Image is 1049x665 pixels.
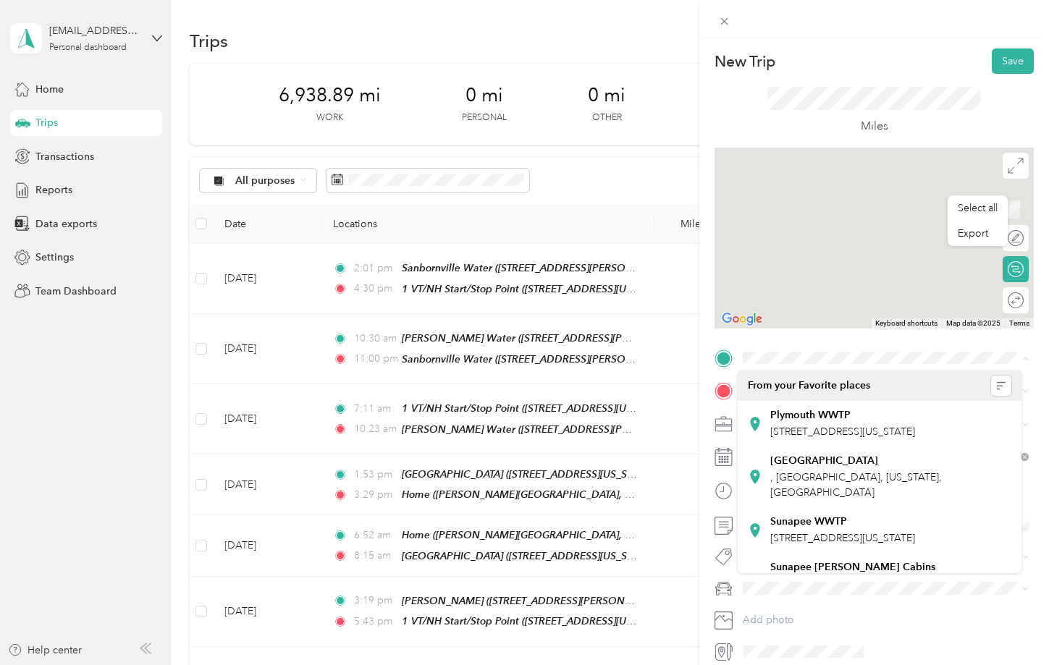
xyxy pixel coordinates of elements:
strong: Sunapee [PERSON_NAME] Cabins [770,561,935,574]
span: Map data ©2025 [946,319,1000,327]
button: Save [992,48,1034,74]
span: From your Favorite places [748,379,870,392]
img: Google [718,310,766,329]
p: New Trip [715,51,775,72]
a: Open this area in Google Maps (opens a new window) [718,310,766,329]
button: Keyboard shortcuts [875,318,938,329]
span: , [GEOGRAPHIC_DATA], [US_STATE], [GEOGRAPHIC_DATA] [770,471,942,499]
span: [STREET_ADDRESS][US_STATE] [770,425,915,438]
strong: [GEOGRAPHIC_DATA] [770,454,878,467]
p: Miles [861,117,888,135]
strong: Plymouth WWTP [770,409,851,422]
button: Add photo [738,610,1034,630]
iframe: Everlance-gr Chat Button Frame [968,584,1049,665]
span: Select all [958,202,998,214]
strong: Sunapee WWTP [770,515,847,528]
span: Export [958,227,988,240]
span: [STREET_ADDRESS][US_STATE] [770,532,915,544]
